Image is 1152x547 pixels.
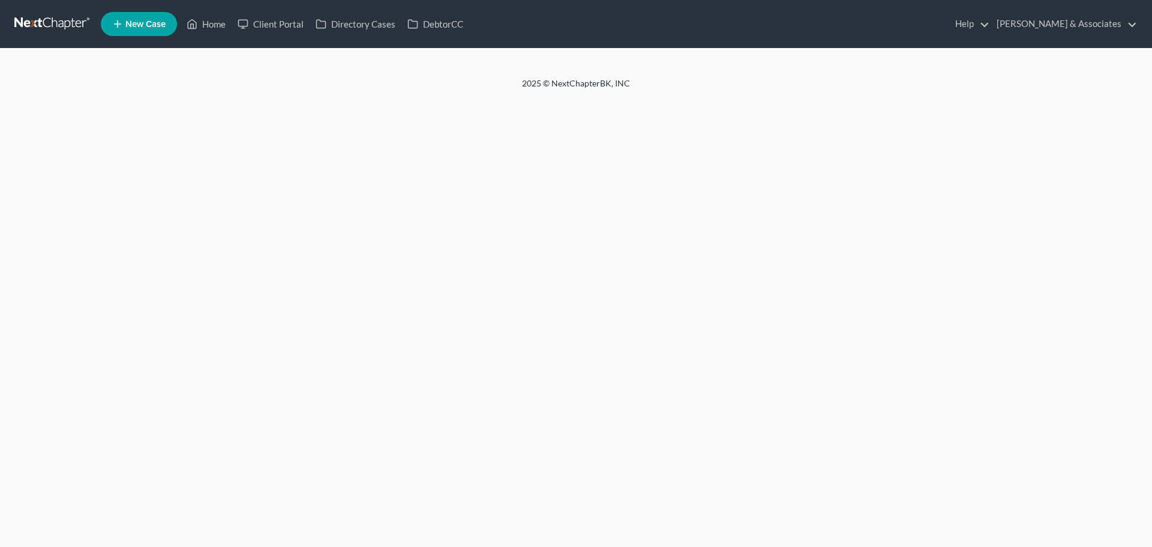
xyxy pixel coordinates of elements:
[234,77,918,99] div: 2025 © NextChapterBK, INC
[949,13,989,35] a: Help
[181,13,232,35] a: Home
[401,13,469,35] a: DebtorCC
[310,13,401,35] a: Directory Cases
[101,12,177,36] new-legal-case-button: New Case
[232,13,310,35] a: Client Portal
[991,13,1137,35] a: [PERSON_NAME] & Associates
